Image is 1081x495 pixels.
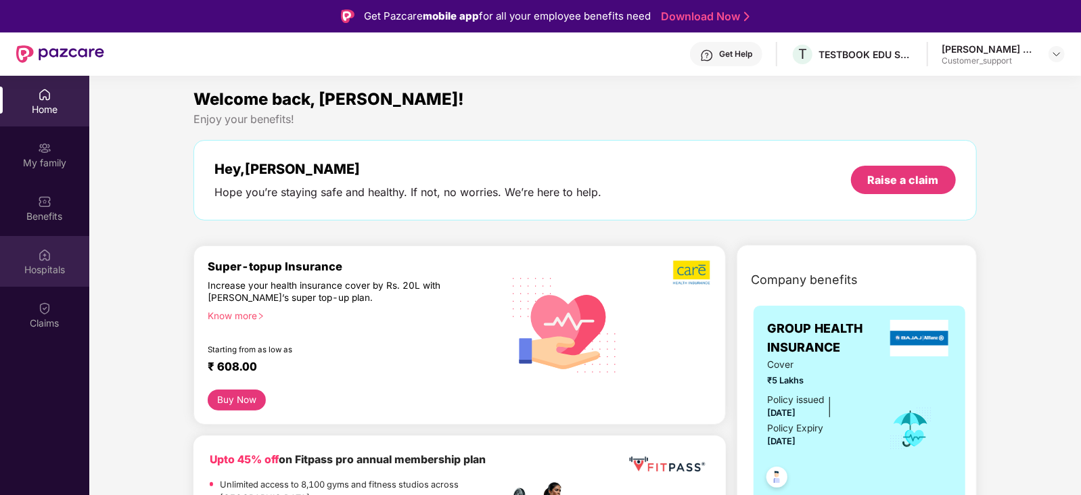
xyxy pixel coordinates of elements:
img: fppp.png [626,452,708,477]
div: Starting from as low as [208,345,444,354]
button: Buy Now [208,390,265,410]
div: Customer_support [942,55,1036,66]
div: Increase your health insurance cover by Rs. 20L with [PERSON_NAME]’s super top-up plan. [208,279,443,304]
div: Hope you’re staying safe and healthy. If not, no worries. We’re here to help. [214,185,601,199]
img: svg+xml;base64,PHN2ZyBpZD0iQ2xhaW0iIHhtbG5zPSJodHRwOi8vd3d3LnczLm9yZy8yMDAwL3N2ZyIgd2lkdGg9IjIwIi... [38,302,51,315]
div: ₹ 608.00 [208,360,488,376]
span: Company benefits [751,270,858,289]
div: Get Help [719,49,752,60]
div: TESTBOOK EDU SOLUTIONS PRIVATE LIMITED [819,48,913,61]
img: New Pazcare Logo [16,45,104,63]
img: b5dec4f62d2307b9de63beb79f102df3.png [673,260,712,285]
img: svg+xml;base64,PHN2ZyBpZD0iSGVscC0zMngzMiIgeG1sbnM9Imh0dHA6Ly93d3cudzMub3JnLzIwMDAvc3ZnIiB3aWR0aD... [700,49,714,62]
div: Get Pazcare for all your employee benefits need [364,8,651,24]
div: Raise a claim [868,172,939,187]
span: ₹5 Lakhs [767,374,871,387]
img: svg+xml;base64,PHN2ZyBpZD0iRHJvcGRvd24tMzJ4MzIiIHhtbG5zPSJodHRwOi8vd3d3LnczLm9yZy8yMDAwL3N2ZyIgd2... [1051,49,1062,60]
img: insurerLogo [890,320,948,356]
div: Enjoy your benefits! [193,112,976,126]
img: svg+xml;base64,PHN2ZyBpZD0iSG9zcGl0YWxzIiB4bWxucz0iaHR0cDovL3d3dy53My5vcmcvMjAwMC9zdmciIHdpZHRoPS... [38,248,51,262]
img: svg+xml;base64,PHN2ZyBpZD0iSG9tZSIgeG1sbnM9Imh0dHA6Ly93d3cudzMub3JnLzIwMDAvc3ZnIiB3aWR0aD0iMjAiIG... [38,88,51,101]
span: [DATE] [767,436,796,446]
span: GROUP HEALTH INSURANCE [767,319,887,358]
b: on Fitpass pro annual membership plan [210,453,486,466]
span: Welcome back, [PERSON_NAME]! [193,89,464,109]
span: right [257,312,264,320]
img: svg+xml;base64,PHN2ZyB3aWR0aD0iMjAiIGhlaWdodD0iMjAiIHZpZXdCb3g9IjAgMCAyMCAyMCIgZmlsbD0ibm9uZSIgeG... [38,141,51,155]
div: Policy Expiry [767,421,823,436]
img: svg+xml;base64,PHN2ZyB4bWxucz0iaHR0cDovL3d3dy53My5vcmcvMjAwMC9zdmciIHhtbG5zOnhsaW5rPSJodHRwOi8vd3... [502,260,628,388]
div: Hey, [PERSON_NAME] [214,161,601,177]
strong: mobile app [423,9,479,22]
span: [DATE] [767,408,796,418]
div: [PERSON_NAME] Babasaheb [PERSON_NAME] [942,43,1036,55]
b: Upto 45% off [210,453,279,466]
img: svg+xml;base64,PHN2ZyBpZD0iQmVuZWZpdHMiIHhtbG5zPSJodHRwOi8vd3d3LnczLm9yZy8yMDAwL3N2ZyIgd2lkdGg9Ij... [38,195,51,208]
img: icon [889,406,933,451]
a: Download Now [661,9,745,24]
div: Policy issued [767,393,824,408]
span: Cover [767,358,871,373]
div: Know more [208,310,493,319]
img: Logo [341,9,354,23]
img: Stroke [744,9,750,24]
span: T [798,46,807,62]
div: Super-topup Insurance [208,260,501,273]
